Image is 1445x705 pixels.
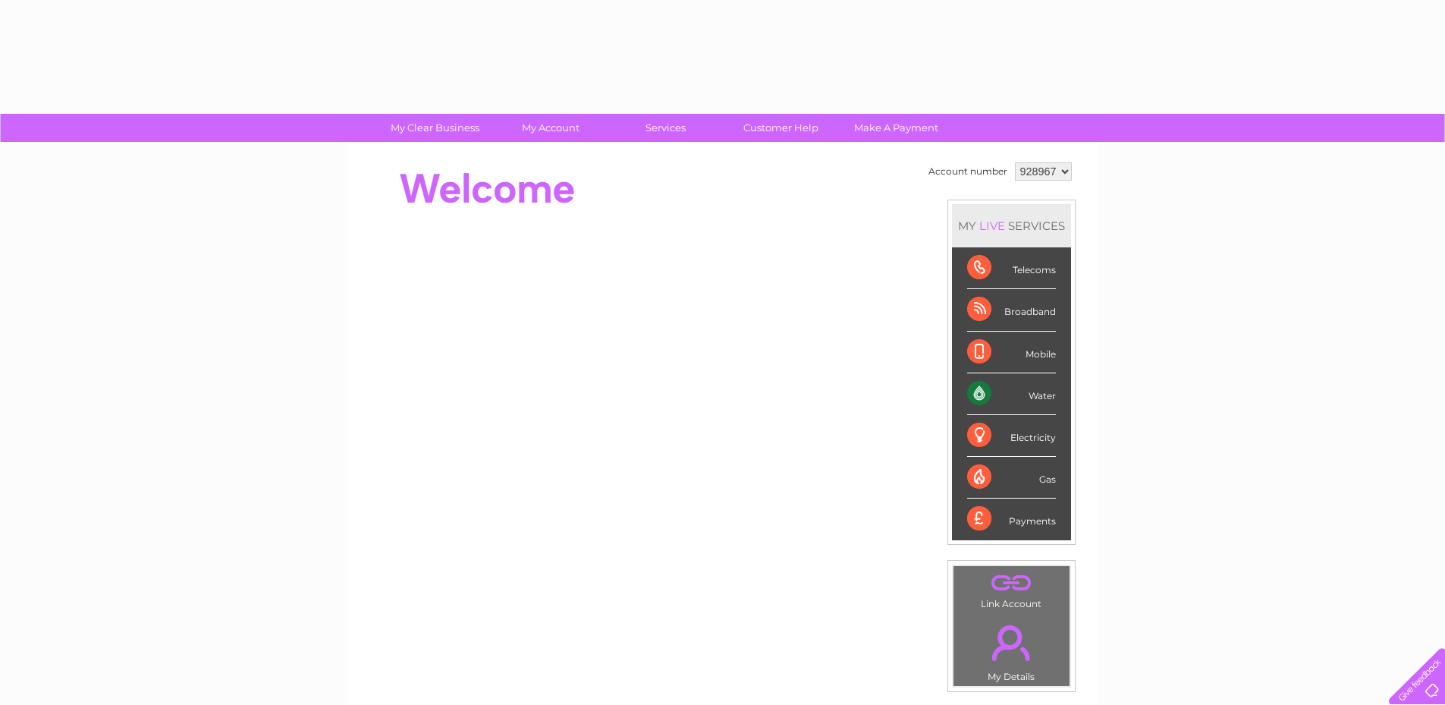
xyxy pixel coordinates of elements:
[952,204,1071,247] div: MY SERVICES
[488,114,613,142] a: My Account
[967,289,1056,331] div: Broadband
[967,457,1056,499] div: Gas
[967,499,1056,540] div: Payments
[957,570,1066,596] a: .
[957,616,1066,669] a: .
[967,373,1056,415] div: Water
[953,565,1070,613] td: Link Account
[967,415,1056,457] div: Electricity
[834,114,959,142] a: Make A Payment
[718,114,843,142] a: Customer Help
[603,114,728,142] a: Services
[372,114,498,142] a: My Clear Business
[967,247,1056,289] div: Telecoms
[953,612,1070,687] td: My Details
[976,219,1008,233] div: LIVE
[967,332,1056,373] div: Mobile
[925,159,1011,184] td: Account number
